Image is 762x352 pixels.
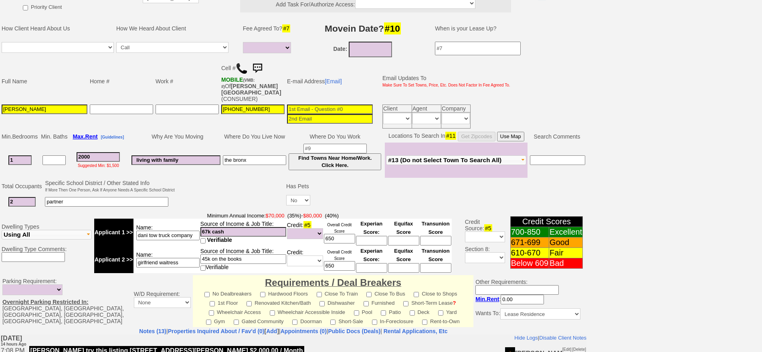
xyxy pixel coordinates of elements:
[303,144,367,153] input: #9
[394,221,413,235] font: Equifax Score
[222,131,287,143] td: Where Do You Live Now
[29,78,448,84] i: Received SMS: Ok no problem Last SMS Sent: The application is the questionnaire. There is no cred...
[210,301,215,306] input: 1st Floor
[388,263,419,273] input: Ask Customer: Do You Know Your Equifax Credit Score
[221,76,255,89] b: T-Mobile USA, Inc.
[287,213,301,219] font: (35%)
[475,296,544,302] nobr: :
[270,307,345,316] label: Wheelchair Accessible Inside
[319,298,355,307] label: Dishwasher
[372,320,377,325] input: In-Foreclosure
[0,0,26,12] b: [DATE]
[422,248,450,262] font: Transunion Score
[266,213,285,219] font: $70,000
[247,301,252,306] input: Renovated Kitchen/Bath
[8,155,32,165] input: #1
[29,41,86,48] b: Status Timestamp:
[270,310,275,316] input: Wheelchair Accessible Inside
[236,62,248,74] img: call.png
[44,179,176,194] td: Specific School District / Other Stated Info
[2,230,92,239] button: Using All
[29,86,342,93] i: Sent Text: The application is the questionnaire. There is no credit check or any documents needed...
[364,301,369,306] input: Furnished
[505,70,516,76] font: Log
[85,133,98,140] span: Rent
[287,219,323,246] td: Credit:
[403,301,408,306] input: Short-Term Lease?
[0,328,586,334] center: | | | |
[388,133,524,139] nobr: Locations To Search In
[242,16,295,40] td: Fee Agreed To?
[438,310,443,316] input: Yard
[221,76,243,83] font: MOBILE
[505,16,568,22] b: [PERSON_NAME]
[445,132,456,140] span: #11
[388,236,419,245] input: Ask Customer: Do You Know Your Equifax Credit Score
[388,157,501,163] span: #13 (Do not Select Town To Search All)
[12,133,38,140] span: Bedrooms
[101,133,124,140] a: [Guidelines]
[89,59,154,103] td: Home #
[210,298,238,307] label: 1st Floor
[154,59,220,103] td: Work #
[317,292,322,297] input: Close To Train
[505,47,558,60] b: [PERSON_NAME]
[286,59,374,103] td: E-mail Address
[366,288,405,298] label: Close To Bus
[94,219,133,246] td: Applicant 1 >>
[539,0,586,6] a: Disable Client Notes
[386,155,526,165] button: #13 (Do not Select Town To Search All)
[234,320,239,325] input: Gated Community
[204,292,210,297] input: No Dealbreakers
[453,300,456,306] a: ?
[200,227,286,237] input: #4
[78,163,119,168] font: Suggested Min: $1,500
[168,328,265,334] a: Properties Inquired About / Fav'd (0)
[260,292,265,297] input: Hardwood Floors
[410,310,415,316] input: Deck
[115,16,238,40] td: How We Heard About Client
[200,254,286,264] input: #4
[287,246,323,273] td: Credit:
[403,298,456,307] label: Short-Term Lease
[303,213,322,219] font: $80,000
[475,310,580,316] nobr: Wants To:
[327,250,352,261] font: Overall Credit Score
[133,219,200,246] td: Name:
[287,105,373,114] input: 1st Email - Question #0
[510,258,549,269] td: Below 609
[394,248,413,262] font: Equifax Score
[325,78,342,84] a: [Email]
[317,288,358,298] label: Close To Train
[94,212,452,219] span: -
[364,298,395,307] label: Furnished
[324,234,355,243] input: Ask Customer: Do You Know Your Overall Credit Score
[29,34,62,41] b: Full Name:
[360,221,382,235] font: Experian Score:
[207,213,301,219] font: Minimum Annual Income:
[0,59,89,103] td: Full Name
[422,320,427,325] input: Rent-to-Own
[133,246,200,273] td: Name:
[220,59,286,103] td: Cell # Of (CONSUMER)
[505,98,516,105] font: Log
[200,246,287,273] td: Source of Income & Job Title: Verifiable
[505,13,515,26] img: 17785.png
[441,105,471,112] td: Company
[0,179,44,194] td: Total Occupants
[45,188,174,192] font: If More Then One Person, Ask If Anyone Needs A Specific School District
[510,248,549,258] td: 610-670
[381,310,386,316] input: Patio
[94,246,133,273] td: Applicant 2 >>
[234,316,284,325] label: Gated Community
[505,62,516,68] font: Log
[356,263,387,273] input: Ask Customer: Do You Know Your Experian Credit Score
[139,328,166,334] a: Notes (13)
[505,84,558,97] b: [PERSON_NAME]
[435,42,521,55] input: #7
[266,328,277,334] a: Add
[427,16,582,40] td: When is your Lease Up?
[510,217,583,227] td: Credit Scores
[324,261,355,271] input: Ask Customer: Do You Know Your Overall Credit Score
